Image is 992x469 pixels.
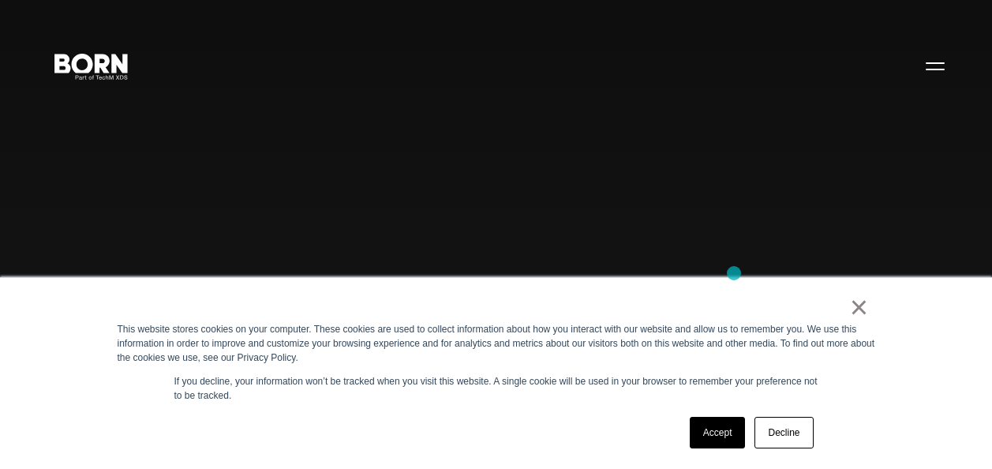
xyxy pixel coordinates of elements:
p: If you decline, your information won’t be tracked when you visit this website. A single cookie wi... [174,374,818,403]
button: Open [916,49,954,82]
a: Decline [754,417,813,448]
a: × [850,300,869,314]
a: Accept [690,417,746,448]
div: This website stores cookies on your computer. These cookies are used to collect information about... [118,322,875,365]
